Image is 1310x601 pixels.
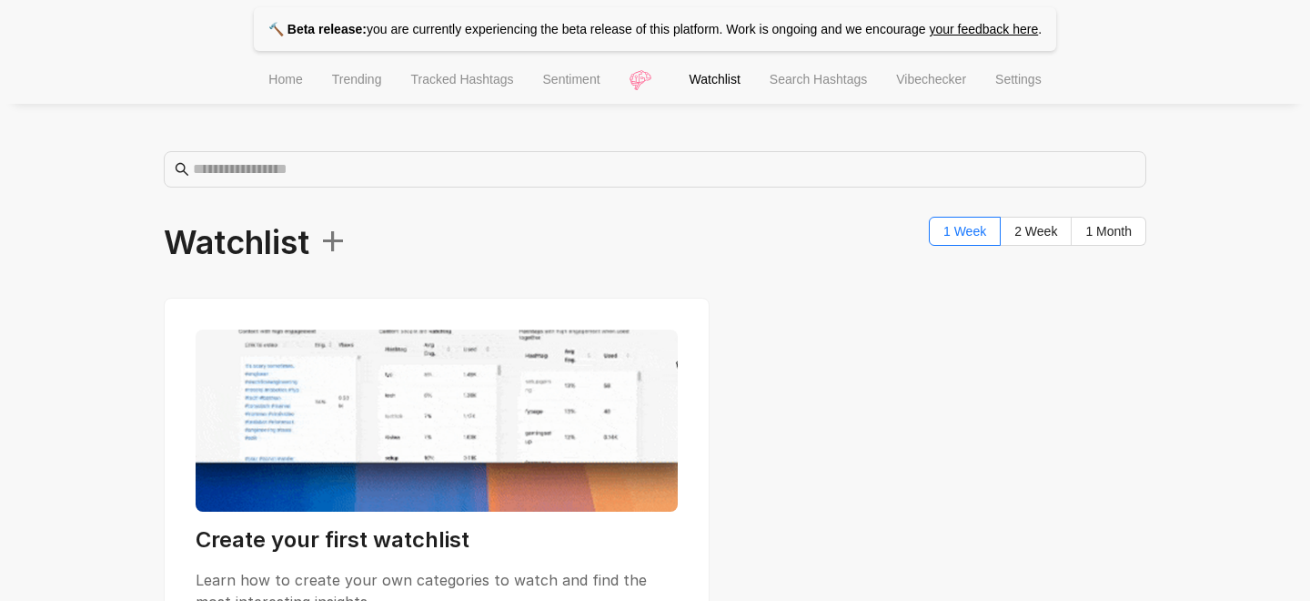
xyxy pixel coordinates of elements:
[995,72,1042,87] span: Settings
[196,525,678,555] h3: Create your first watchlist
[1085,224,1132,239] span: 1 Month
[770,72,867,87] span: Search Hashtags
[332,72,382,87] span: Trending
[309,211,348,265] span: +
[268,72,302,87] span: Home
[1014,224,1057,239] span: 2 Week
[943,224,986,239] span: 1 Week
[896,72,966,87] span: Vibechecker
[543,72,600,87] span: Sentiment
[929,22,1038,36] a: your feedback here
[175,162,189,177] span: search
[254,7,1056,51] p: you are currently experiencing the beta release of this platform. Work is ongoing and we encourage .
[410,72,513,87] span: Tracked Hashtags
[196,330,678,512] img: Watchlist preview showing data visualization
[268,22,367,36] strong: 🔨 Beta release:
[690,72,741,87] span: Watchlist
[164,217,348,269] span: Watchlist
